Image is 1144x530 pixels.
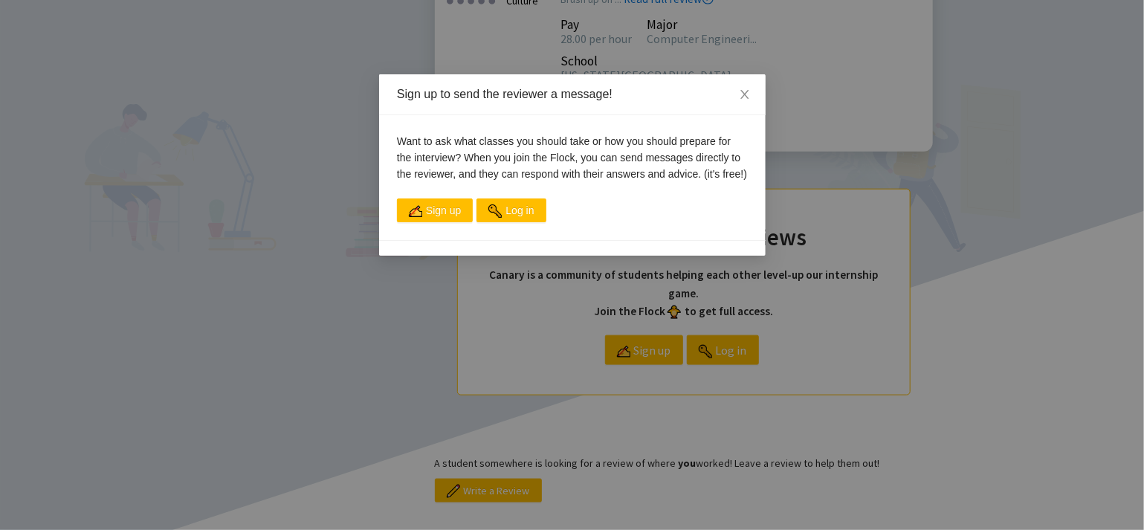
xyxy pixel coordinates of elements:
[397,86,748,103] div: Sign up to send the reviewer a message!
[488,204,502,218] img: login.png
[505,199,534,222] span: Log in
[397,133,748,182] p: Want to ask what classes you should take or how you should prepare for the interview? When you jo...
[476,198,546,222] a: Log in
[724,74,766,116] button: Close
[739,88,751,100] span: close
[397,198,473,222] a: Sign up
[409,204,422,218] img: register.png
[426,199,461,222] span: Sign up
